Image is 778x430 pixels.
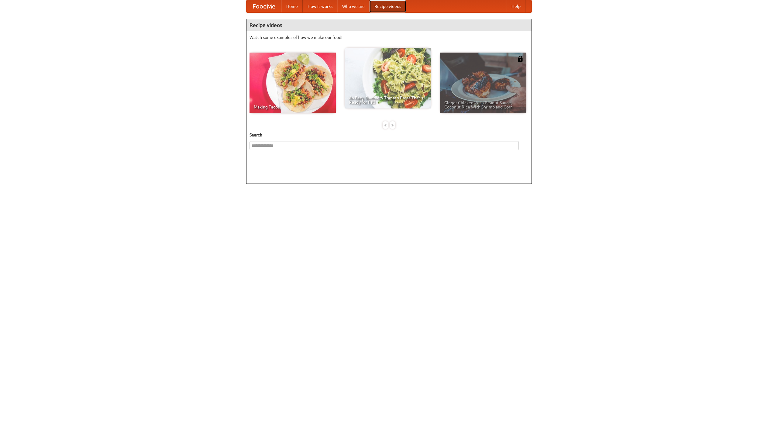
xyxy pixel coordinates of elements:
div: » [390,121,395,129]
a: How it works [303,0,337,12]
a: Who we are [337,0,370,12]
a: FoodMe [246,0,281,12]
h4: Recipe videos [246,19,532,31]
a: Help [507,0,525,12]
div: « [383,121,388,129]
span: Making Tacos [254,105,332,109]
a: Home [281,0,303,12]
img: 483408.png [517,56,523,62]
a: Recipe videos [370,0,406,12]
a: Making Tacos [250,53,336,113]
span: An Easy, Summery Tomato Pasta That's Ready for Fall [349,96,427,104]
a: An Easy, Summery Tomato Pasta That's Ready for Fall [345,48,431,108]
h5: Search [250,132,528,138]
p: Watch some examples of how we make our food! [250,34,528,40]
